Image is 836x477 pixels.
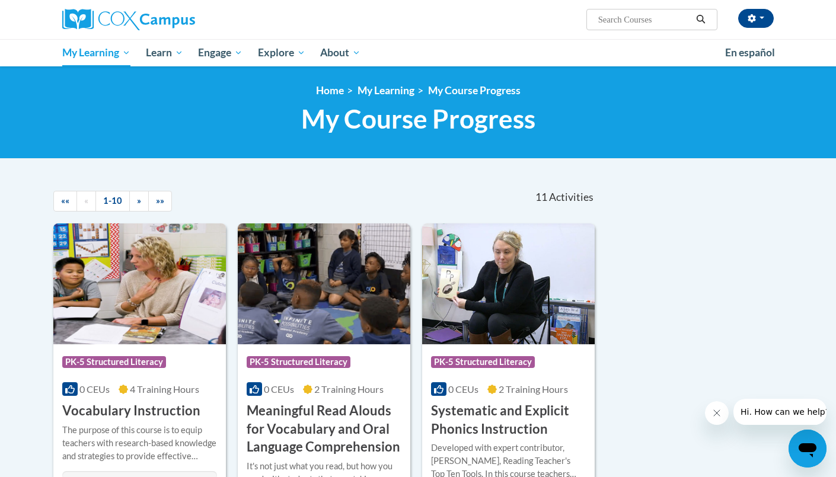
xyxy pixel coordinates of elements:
[705,401,729,425] iframe: Close message
[62,9,195,30] img: Cox Campus
[62,356,166,368] span: PK-5 Structured Literacy
[428,84,521,97] a: My Course Progress
[448,383,478,395] span: 0 CEUs
[146,46,183,60] span: Learn
[238,223,410,344] img: Course Logo
[314,383,384,395] span: 2 Training Hours
[247,356,350,368] span: PK-5 Structured Literacy
[431,402,586,438] h3: Systematic and Explicit Phonics Instruction
[55,39,138,66] a: My Learning
[597,12,692,27] input: Search Courses
[725,46,775,59] span: En español
[7,8,96,18] span: Hi. How can we help?
[44,39,792,66] div: Main menu
[53,191,77,212] a: Begining
[738,9,774,28] button: Account Settings
[95,191,130,212] a: 1-10
[789,430,827,468] iframe: Button to launch messaging window
[692,12,710,27] button: Search
[62,402,200,420] h3: Vocabulary Instruction
[250,39,313,66] a: Explore
[79,383,110,395] span: 0 CEUs
[62,46,130,60] span: My Learning
[733,399,827,425] iframe: Message from company
[535,191,547,204] span: 11
[84,196,88,206] span: «
[129,191,149,212] a: Next
[717,40,783,65] a: En español
[258,46,305,60] span: Explore
[62,9,288,30] a: Cox Campus
[61,196,69,206] span: ««
[130,383,199,395] span: 4 Training Hours
[138,39,191,66] a: Learn
[316,84,344,97] a: Home
[190,39,250,66] a: Engage
[313,39,369,66] a: About
[156,196,164,206] span: »»
[53,223,226,344] img: Course Logo
[137,196,141,206] span: »
[422,223,595,344] img: Course Logo
[198,46,242,60] span: Engage
[358,84,414,97] a: My Learning
[264,383,294,395] span: 0 CEUs
[76,191,96,212] a: Previous
[62,424,217,463] div: The purpose of this course is to equip teachers with research-based knowledge and strategies to p...
[247,402,401,456] h3: Meaningful Read Alouds for Vocabulary and Oral Language Comprehension
[499,383,568,395] span: 2 Training Hours
[320,46,360,60] span: About
[549,191,594,204] span: Activities
[148,191,172,212] a: End
[301,103,535,135] span: My Course Progress
[431,356,535,368] span: PK-5 Structured Literacy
